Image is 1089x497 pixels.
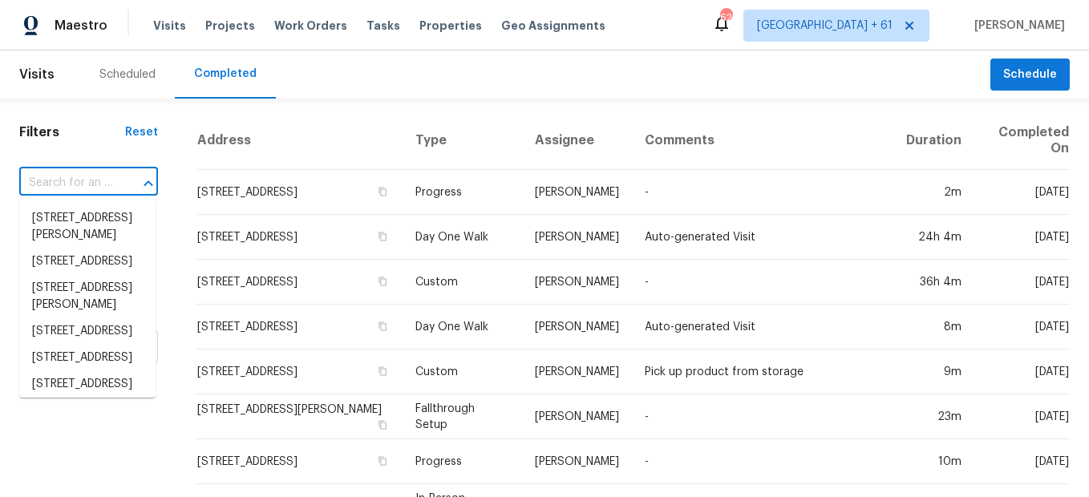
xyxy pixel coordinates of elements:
div: Scheduled [99,67,156,83]
button: Close [137,172,160,195]
td: [PERSON_NAME] [522,305,632,350]
td: [PERSON_NAME] [522,350,632,394]
td: [DATE] [974,305,1070,350]
td: Progress [403,439,522,484]
span: Visits [19,57,55,92]
span: [GEOGRAPHIC_DATA] + 61 [757,18,893,34]
h1: Filters [19,124,125,140]
td: Pick up product from storage [632,350,894,394]
button: Copy Address [375,454,390,468]
td: 23m [893,394,974,439]
td: Auto-generated Visit [632,215,894,260]
div: 629 [720,10,731,26]
td: [PERSON_NAME] [522,170,632,215]
td: [STREET_ADDRESS] [196,260,403,305]
td: [DATE] [974,394,1070,439]
span: Properties [419,18,482,34]
button: Copy Address [375,364,390,378]
td: [PERSON_NAME] [522,439,632,484]
td: [STREET_ADDRESS] [196,215,403,260]
div: Reset [125,124,158,140]
td: - [632,170,894,215]
button: Copy Address [375,274,390,289]
span: Visits [153,18,186,34]
td: [DATE] [974,215,1070,260]
li: [STREET_ADDRESS] [19,371,156,398]
th: Type [403,111,522,170]
span: Geo Assignments [501,18,605,34]
li: [STREET_ADDRESS][PERSON_NAME] [19,275,156,318]
button: Copy Address [375,184,390,199]
li: [STREET_ADDRESS] [19,318,156,345]
th: Assignee [522,111,632,170]
td: [STREET_ADDRESS] [196,170,403,215]
button: Schedule [990,59,1070,91]
td: 8m [893,305,974,350]
td: 24h 4m [893,215,974,260]
td: [PERSON_NAME] [522,394,632,439]
td: - [632,260,894,305]
td: Day One Walk [403,215,522,260]
td: [DATE] [974,350,1070,394]
td: 2m [893,170,974,215]
button: Copy Address [375,418,390,432]
th: Duration [893,111,974,170]
td: - [632,394,894,439]
th: Comments [632,111,894,170]
span: Projects [205,18,255,34]
td: 9m [893,350,974,394]
td: Custom [403,350,522,394]
th: Completed On [974,111,1070,170]
td: [STREET_ADDRESS] [196,439,403,484]
input: Search for an address... [19,171,113,196]
span: Work Orders [274,18,347,34]
button: Copy Address [375,319,390,333]
td: Progress [403,170,522,215]
td: [DATE] [974,439,1070,484]
td: 36h 4m [893,260,974,305]
td: [PERSON_NAME] [522,260,632,305]
td: Day One Walk [403,305,522,350]
button: Copy Address [375,229,390,244]
th: Address [196,111,403,170]
li: [STREET_ADDRESS] [19,345,156,371]
td: 10m [893,439,974,484]
td: - [632,439,894,484]
td: [STREET_ADDRESS] [196,350,403,394]
span: Tasks [366,20,400,31]
span: Schedule [1003,65,1057,85]
td: [DATE] [974,260,1070,305]
li: [STREET_ADDRESS][PERSON_NAME] [19,205,156,248]
td: [PERSON_NAME] [522,215,632,260]
td: Fallthrough Setup [403,394,522,439]
td: [DATE] [974,170,1070,215]
td: [STREET_ADDRESS][PERSON_NAME] [196,394,403,439]
td: Auto-generated Visit [632,305,894,350]
span: [PERSON_NAME] [968,18,1065,34]
span: Maestro [55,18,107,34]
div: Completed [194,66,257,82]
td: Custom [403,260,522,305]
li: [STREET_ADDRESS] [19,248,156,275]
td: [STREET_ADDRESS] [196,305,403,350]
